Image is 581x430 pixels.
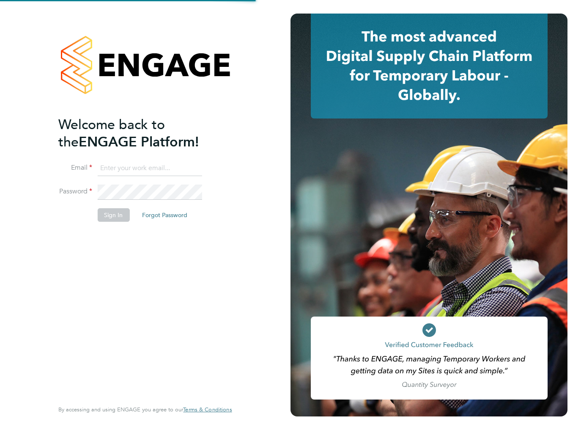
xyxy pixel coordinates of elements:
[97,208,129,222] button: Sign In
[58,163,92,172] label: Email
[183,406,232,413] a: Terms & Conditions
[58,406,232,413] span: By accessing and using ENGAGE you agree to our
[58,187,92,196] label: Password
[183,406,232,413] span: Terms & Conditions
[58,116,165,150] span: Welcome back to the
[58,116,223,151] h2: ENGAGE Platform!
[135,208,194,222] button: Forgot Password
[97,161,202,176] input: Enter your work email...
